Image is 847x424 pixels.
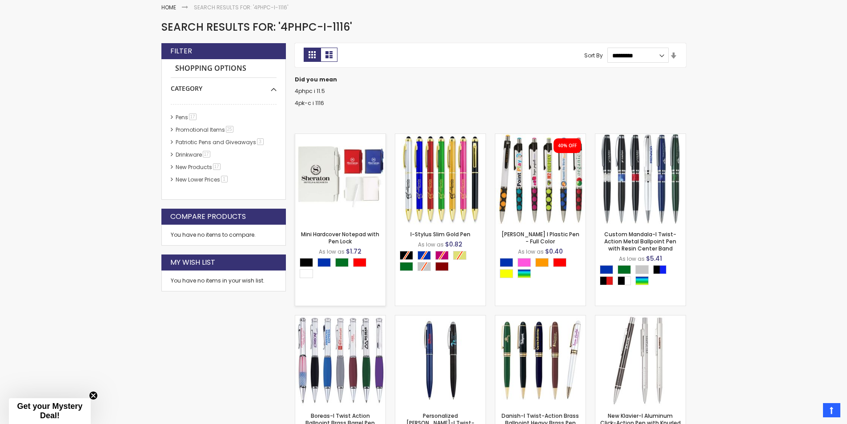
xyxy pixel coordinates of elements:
div: 40% OFF [558,143,577,149]
span: As low as [518,248,544,255]
div: Blue [317,258,331,267]
div: Select A Color [300,258,385,280]
span: $0.40 [545,247,563,256]
img: Boreas-I Twist Action Ballpoint Brass Barrel Pen with Ultra Soft Rubber Gripper & Cross Style Refill [295,315,385,406]
span: 3 [257,138,264,145]
div: White [300,269,313,278]
div: Black|Blue [653,265,666,274]
img: I-Stylus Slim Gold Pen [395,134,486,224]
a: Pens17 [173,113,200,121]
div: Blue [600,265,613,274]
span: 17 [189,113,197,120]
a: Mini Hardcover Notepad with Pen Lock [295,133,385,141]
a: Custom Mandala-I Twist-Action Metal Ballpoint Pen with Resin Center Band [595,133,686,141]
a: Personalized Kaiser-I Twist-Action Ballpoint Pen with Matte Finish [395,315,486,323]
div: Yellow [500,269,513,278]
a: Promotional Items25 [173,126,237,133]
a: New Products17 [173,163,224,171]
div: Select A Color [600,265,686,287]
span: $0.82 [445,240,462,249]
span: 1 [221,176,228,182]
div: Green [618,265,631,274]
div: Red [353,258,366,267]
img: Mini Hardcover Notepad with Pen Lock [295,134,385,224]
a: Patriotic Pens and Giveaways3 [173,138,267,146]
img: Custom Mandala-I Twist-Action Metal Ballpoint Pen with Resin Center Band [595,134,686,224]
a: 4phpc i 11.5 [295,87,325,95]
strong: My Wish List [170,258,215,267]
img: New Klavier-I Aluminum Click-Action Pen with Knurled Grip [595,315,686,406]
div: Green [400,262,413,271]
strong: Compare Products [170,212,246,222]
label: Sort By [584,52,603,59]
a: I-Stylus Slim Gold Pen [410,230,470,238]
dt: Did you mean [295,76,686,83]
a: Boreas-I Twist Action Ballpoint Brass Barrel Pen with Ultra Soft Rubber Gripper & Cross Style Refill [295,315,385,323]
img: Madeline I Plastic Pen - Full Color [495,134,586,224]
a: Danish-I Twist-Action Brass Ballpoint Heavy Brass Pen with Gold Accents [495,315,586,323]
a: Mini Hardcover Notepad with Pen Lock [301,230,379,245]
div: Category [171,78,277,93]
span: Get your Mystery Deal! [17,402,82,420]
div: Orange [535,258,549,267]
div: Blue [500,258,513,267]
div: Select A Color [400,251,486,273]
div: Wine [435,262,449,271]
strong: Shopping Options [171,59,277,78]
span: As low as [418,241,444,248]
img: Danish-I Twist-Action Brass Ballpoint Heavy Brass Pen with Gold Accents [495,315,586,406]
span: Search results for: '4PHPC-I-1116' [161,20,352,34]
a: [PERSON_NAME] I Plastic Pen - Full Color [502,230,579,245]
div: You have no items in your wish list. [171,277,277,284]
div: Red [553,258,566,267]
span: As low as [319,248,345,255]
div: Assorted [518,269,531,278]
div: Black|White [618,276,631,285]
div: Black|Red [600,276,613,285]
strong: Grid [304,48,321,62]
a: 4pk-c i 1116 [295,99,324,107]
span: 17 [213,163,221,170]
a: Home [161,4,176,11]
a: Drinkware17 [173,151,213,158]
div: Pink [518,258,531,267]
button: Close teaser [89,391,98,400]
iframe: Google Customer Reviews [774,400,847,424]
strong: Filter [170,46,192,56]
strong: Search results for: '4PHPC-I-1116' [194,4,288,11]
span: 25 [226,126,233,133]
div: Green [335,258,349,267]
span: $5.41 [646,254,662,263]
div: Assorted [635,276,649,285]
div: You have no items to compare. [161,225,286,246]
div: Get your Mystery Deal!Close teaser [9,398,91,424]
span: As low as [619,255,645,262]
a: New Lower Prices1 [173,176,231,183]
span: 17 [203,151,210,157]
img: Personalized Kaiser-I Twist-Action Ballpoint Pen with Matte Finish [395,315,486,406]
div: Select A Color [500,258,586,280]
a: Madeline I Plastic Pen - Full Color [495,133,586,141]
div: Black [300,258,313,267]
a: Custom Mandala-I Twist-Action Metal Ballpoint Pen with Resin Center Band [604,230,676,252]
a: New Klavier-I Aluminum Click-Action Pen with Knurled Grip [595,315,686,323]
span: $1.72 [346,247,361,256]
a: I-Stylus Slim Gold Pen [395,133,486,141]
div: Silver [635,265,649,274]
